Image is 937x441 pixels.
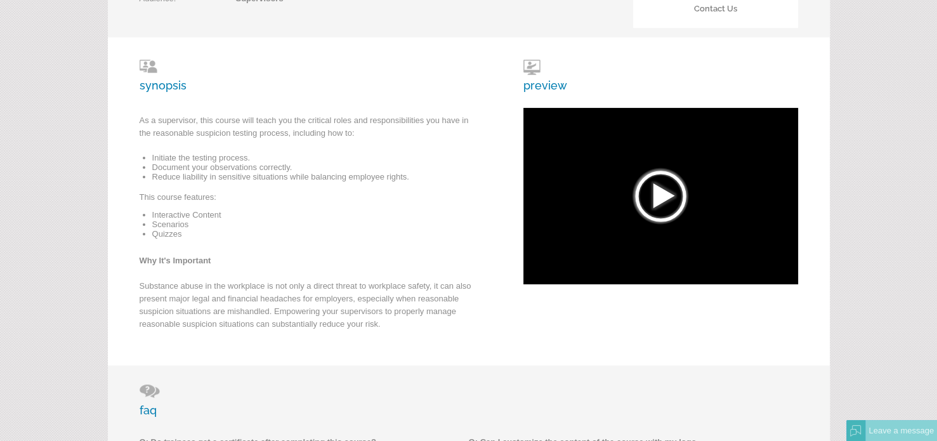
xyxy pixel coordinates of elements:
[140,385,798,417] h3: faq
[152,229,482,239] li: Quizzes
[140,191,482,210] p: This course features:
[140,60,482,92] h3: synopsis
[152,153,482,162] li: Initiate the testing process.
[152,172,482,181] li: Reduce liability in sensitive situations while balancing employee rights.
[865,420,937,441] div: Leave a message
[152,220,482,229] li: Scenarios
[850,425,862,437] img: Offline
[140,280,482,337] p: Substance abuse in the workplace is not only a direct threat to workplace safety, it can also pre...
[694,4,737,13] a: Contact Us
[140,256,211,265] strong: Why It's Important
[523,60,567,92] h3: preview
[152,210,482,220] li: Interactive Content
[140,114,482,146] p: As a supervisor, this course will teach you the critical roles and responsibilities you have in t...
[152,162,482,172] li: Document your observations correctly.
